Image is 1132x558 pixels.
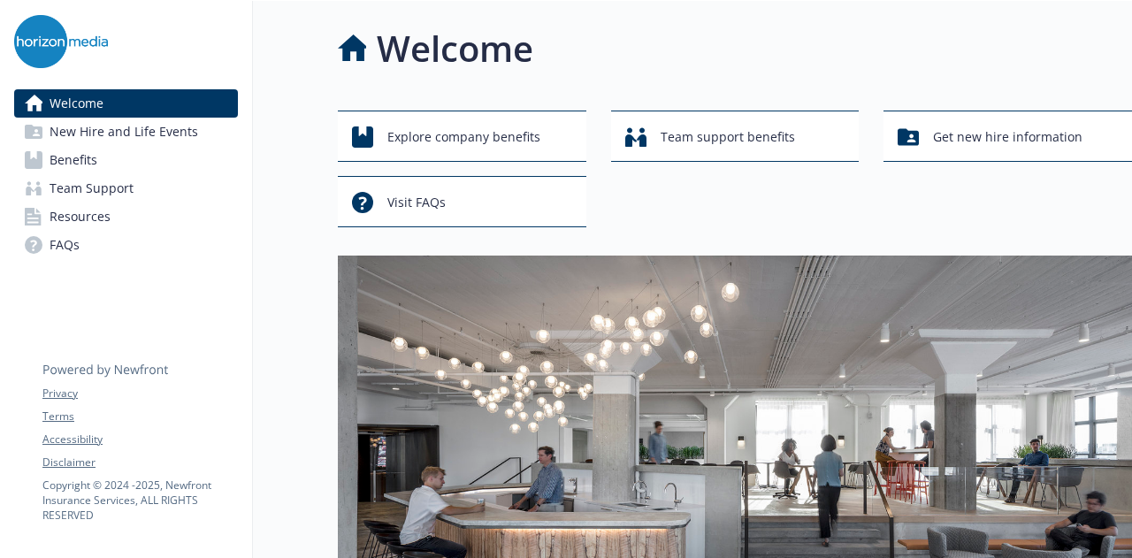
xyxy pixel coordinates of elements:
span: FAQs [50,231,80,259]
span: Explore company benefits [387,120,540,154]
a: Terms [42,409,237,424]
a: Disclaimer [42,455,237,470]
a: Welcome [14,89,238,118]
button: Visit FAQs [338,176,586,227]
span: Team Support [50,174,134,203]
span: Welcome [50,89,103,118]
p: Copyright © 2024 - 2025 , Newfront Insurance Services, ALL RIGHTS RESERVED [42,478,237,523]
span: Resources [50,203,111,231]
button: Get new hire information [883,111,1132,162]
span: Benefits [50,146,97,174]
a: Benefits [14,146,238,174]
a: New Hire and Life Events [14,118,238,146]
span: Visit FAQs [387,186,446,219]
button: Team support benefits [611,111,860,162]
a: Accessibility [42,432,237,447]
button: Explore company benefits [338,111,586,162]
a: Privacy [42,386,237,401]
a: Resources [14,203,238,231]
span: Team support benefits [661,120,795,154]
span: Get new hire information [933,120,1082,154]
h1: Welcome [377,22,533,75]
span: New Hire and Life Events [50,118,198,146]
a: Team Support [14,174,238,203]
a: FAQs [14,231,238,259]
